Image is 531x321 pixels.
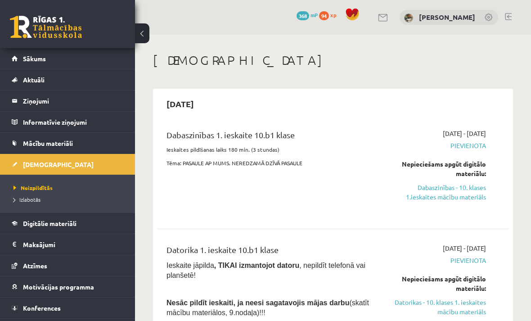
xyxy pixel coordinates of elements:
a: Mācību materiāli [12,133,124,154]
a: Motivācijas programma [12,276,124,297]
span: 368 [297,11,309,20]
span: Atzīmes [23,262,47,270]
span: Digitālie materiāli [23,219,76,227]
span: Motivācijas programma [23,283,94,291]
span: [DATE] - [DATE] [443,244,486,253]
a: Digitālie materiāli [12,213,124,234]
h2: [DATE] [157,93,203,114]
span: mP [310,11,318,18]
a: Datorikas - 10. klases 1. ieskaites mācību materiāls [388,298,486,316]
span: Neizpildītās [13,184,53,191]
a: [DEMOGRAPHIC_DATA] [12,154,124,175]
span: Konferences [23,304,61,312]
p: Ieskaites pildīšanas laiks 180 min. (3 stundas) [166,145,375,154]
p: Tēma: PASAULE AP MUMS. NEREDZAMĀ DZĪVĀ PASAULE [166,159,375,167]
span: Ieskaite jāpilda , nepildīt telefonā vai planšetē! [166,262,365,279]
span: 94 [319,11,329,20]
a: Dabaszinības - 10. klases 1.ieskaites mācību materiāls [388,183,486,202]
a: Sākums [12,48,124,69]
a: Neizpildītās [13,184,126,192]
legend: Ziņojumi [23,90,124,111]
span: Sākums [23,54,46,63]
span: Aktuāli [23,76,45,84]
legend: Maksājumi [23,234,124,255]
a: Konferences [12,298,124,318]
div: Nepieciešams apgūt digitālo materiālu: [388,274,486,293]
a: [PERSON_NAME] [419,13,475,22]
a: Rīgas 1. Tālmācības vidusskola [10,16,82,38]
span: Pievienota [388,256,486,265]
span: (skatīt mācību materiālos, 9.nodaļa)!!! [166,299,369,316]
a: Maksājumi [12,234,124,255]
a: 368 mP [297,11,318,18]
a: Izlabotās [13,195,126,203]
h1: [DEMOGRAPHIC_DATA] [153,53,513,68]
span: Pievienota [388,141,486,150]
a: Ziņojumi [12,90,124,111]
a: Aktuāli [12,69,124,90]
div: Datorika 1. ieskaite 10.b1 klase [166,244,375,260]
a: Informatīvie ziņojumi [12,112,124,132]
a: Atzīmes [12,255,124,276]
div: Nepieciešams apgūt digitālo materiālu: [388,159,486,178]
b: , TIKAI izmantojot datoru [214,262,299,269]
span: [DATE] - [DATE] [443,129,486,138]
span: xp [330,11,336,18]
img: Darja Degtjarjova [404,14,413,23]
a: 94 xp [319,11,341,18]
span: Izlabotās [13,196,40,203]
span: Mācību materiāli [23,139,73,147]
span: Nesāc pildīt ieskaiti, ja neesi sagatavojis mājas darbu [166,299,349,307]
span: [DEMOGRAPHIC_DATA] [23,160,94,168]
div: Dabaszinības 1. ieskaite 10.b1 klase [166,129,375,145]
legend: Informatīvie ziņojumi [23,112,124,132]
